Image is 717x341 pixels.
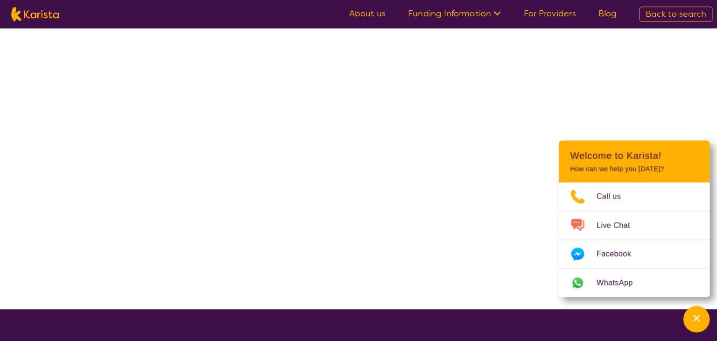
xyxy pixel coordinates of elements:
[591,245,636,259] span: Facebook
[11,7,58,21] img: Karista logo
[591,273,638,287] span: WhatsApp
[404,8,496,19] a: Funding Information
[591,216,635,230] span: Live Chat
[591,188,626,202] span: Call us
[640,8,700,20] span: Back to search
[565,149,692,160] h2: Welcome to Karista!
[677,303,703,329] button: Channel Menu
[554,181,703,294] ul: Choose channel
[565,163,692,171] p: How can we help you [DATE]?
[554,266,703,294] a: Web link opens in a new tab.
[519,8,570,19] a: For Providers
[633,7,706,21] a: Back to search
[554,139,703,294] div: Channel Menu
[593,8,611,19] a: Blog
[346,8,382,19] a: About us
